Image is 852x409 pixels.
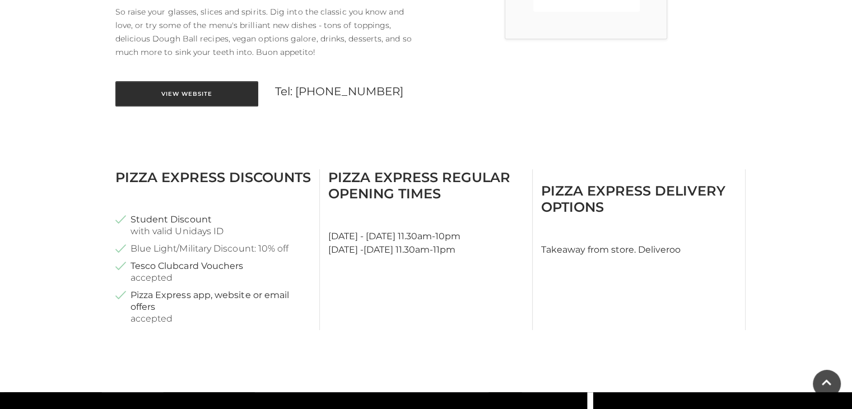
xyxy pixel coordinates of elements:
li: with valid Unidays ID [115,213,311,237]
div: [DATE] - [DATE] 11.30am-10pm [DATE] -[DATE] 11.30am-11pm [320,169,533,330]
li: accepted [115,260,311,283]
h3: Pizza Express Discounts [115,169,311,185]
p: So raise your glasses, slices and spirits. Dig into the classic you know and love, or try some of... [115,5,418,59]
h3: Pizza Express Delivery Options [541,183,737,215]
strong: Student Discount [131,213,212,225]
h3: Pizza Express Regular Opening Times [328,169,524,202]
a: Tel: [PHONE_NUMBER] [275,85,404,98]
a: View Website [115,81,258,106]
strong: Pizza Express app, website or email offers [131,289,311,313]
li: accepted [115,289,311,324]
strong: Tesco Clubcard Vouchers [131,260,244,272]
li: Blue Light/Military Discount: 10% off [115,243,311,254]
div: Takeaway from store. Deliveroo [533,169,746,330]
